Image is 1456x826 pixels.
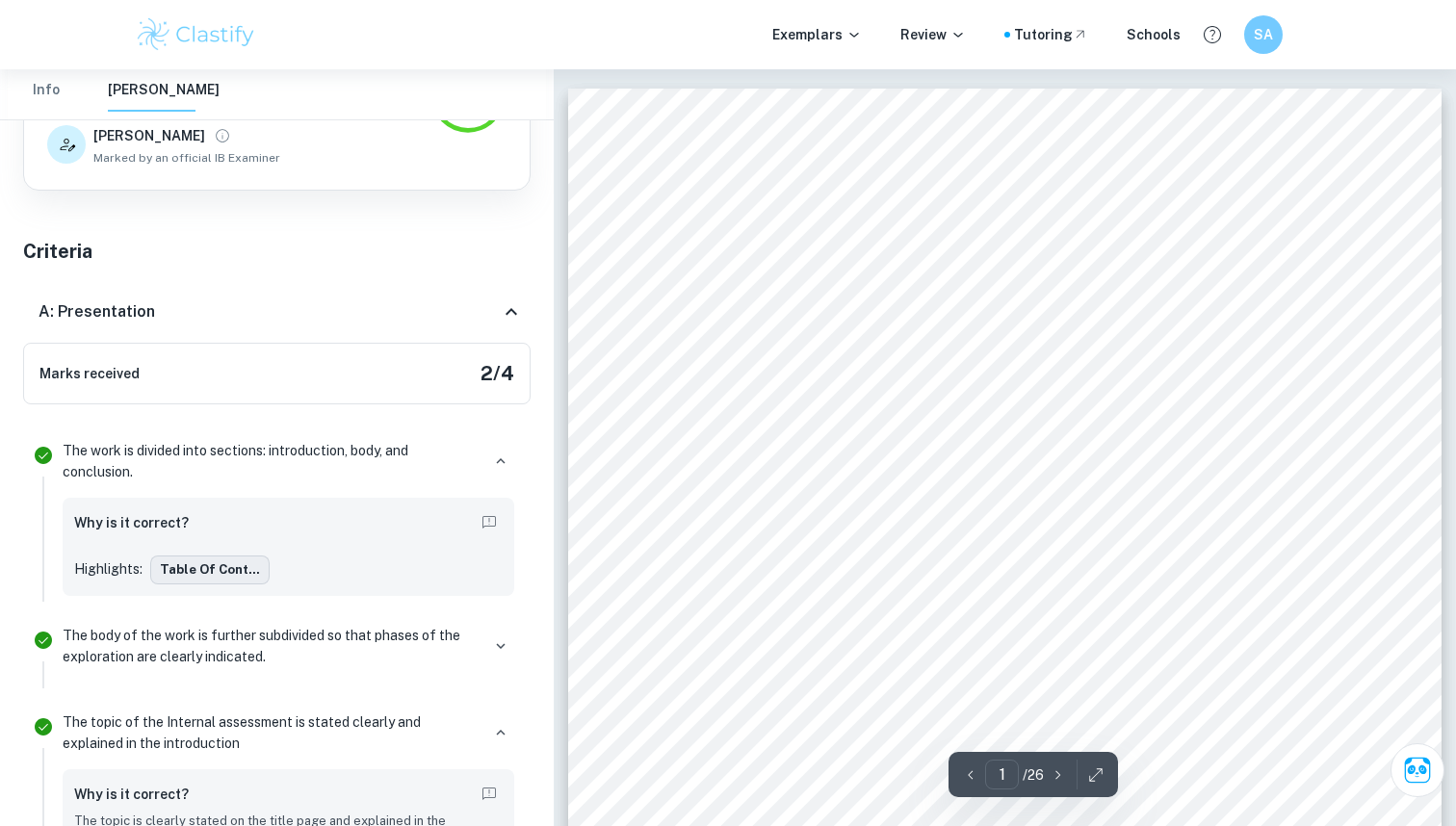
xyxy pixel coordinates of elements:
[150,555,270,584] button: Table of Cont...
[32,444,55,467] svg: Correct
[39,363,140,384] h6: Marks received
[772,24,862,45] p: Exemplars
[209,122,236,149] button: View full profile
[900,24,966,45] p: Review
[93,125,205,146] h6: [PERSON_NAME]
[1127,24,1181,45] a: Schools
[23,237,531,266] h5: Criteria
[74,512,189,533] h6: Why is it correct?
[1014,24,1088,45] a: Tutoring
[481,359,514,388] h5: 2 / 4
[23,281,531,343] div: A: Presentation
[1196,18,1229,51] button: Help and Feedback
[63,711,480,754] p: The topic of the Internal assessment is stated clearly and explained in the introduction
[74,558,143,580] p: Highlights:
[32,629,55,652] svg: Correct
[32,715,55,738] svg: Correct
[476,509,503,536] button: Report mistake/confusion
[1391,743,1444,797] button: Ask Clai
[476,781,503,808] button: Report mistake/confusion
[1244,15,1283,54] button: SA
[135,15,257,54] img: Clastify logo
[1023,764,1044,786] p: / 26
[39,300,155,323] h6: A: Presentation
[93,149,280,167] span: Marked by an official IB Examiner
[23,69,69,112] button: Info
[74,784,189,805] h6: Why is it correct?
[1253,24,1275,45] h6: SA
[108,69,220,112] button: [PERSON_NAME]
[63,440,480,482] p: The work is divided into sections: introduction, body, and conclusion.
[63,625,480,667] p: The body of the work is further subdivided so that phases of the exploration are clearly indicated.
